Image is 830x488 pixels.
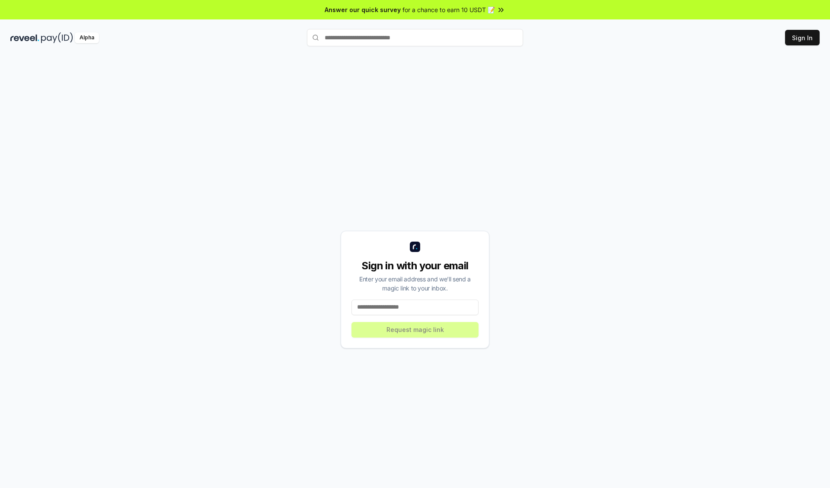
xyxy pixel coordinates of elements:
img: reveel_dark [10,32,39,43]
img: pay_id [41,32,73,43]
div: Sign in with your email [351,259,479,273]
div: Alpha [75,32,99,43]
button: Sign In [785,30,820,45]
span: for a chance to earn 10 USDT 📝 [402,5,495,14]
span: Answer our quick survey [325,5,401,14]
img: logo_small [410,242,420,252]
div: Enter your email address and we’ll send a magic link to your inbox. [351,274,479,293]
